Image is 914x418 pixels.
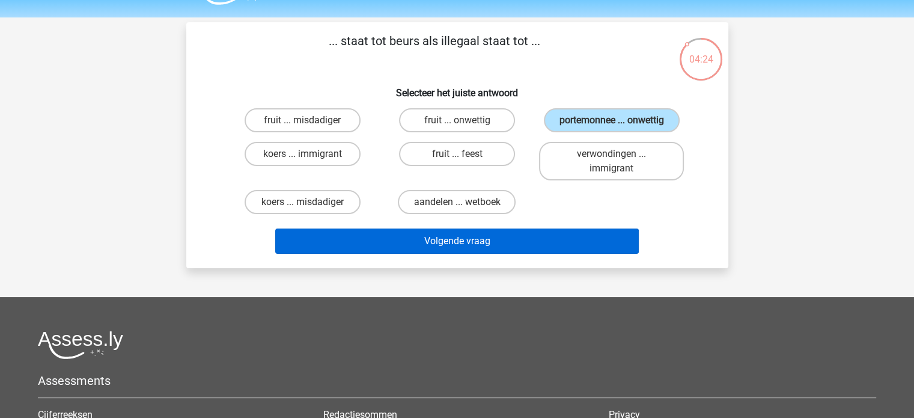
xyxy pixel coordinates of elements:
[38,373,876,388] h5: Assessments
[544,108,680,132] label: portemonnee ... onwettig
[275,229,639,254] button: Volgende vraag
[678,37,724,67] div: 04:24
[206,78,709,99] h6: Selecteer het juiste antwoord
[539,142,684,180] label: verwondingen ... immigrant
[245,108,361,132] label: fruit ... misdadiger
[245,190,361,214] label: koers ... misdadiger
[399,142,515,166] label: fruit ... feest
[398,190,516,214] label: aandelen ... wetboek
[206,32,664,68] p: ... staat tot beurs als illegaal staat tot ...
[38,331,123,359] img: Assessly logo
[399,108,515,132] label: fruit ... onwettig
[245,142,361,166] label: koers ... immigrant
